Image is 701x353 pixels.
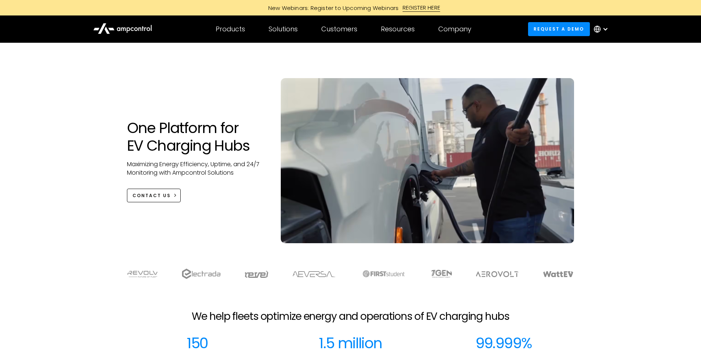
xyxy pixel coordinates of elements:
[319,334,382,352] div: 1.5 million
[192,310,509,323] h2: We help fleets optimize energy and operations of EV charging hubs
[528,22,590,36] a: Request a demo
[321,25,357,33] div: Customers
[185,4,516,12] a: New Webinars: Register to Upcoming WebinarsREGISTER HERE
[216,25,245,33] div: Products
[403,4,440,12] div: REGISTER HERE
[475,271,519,277] img: Aerovolt Logo
[132,192,171,199] div: CONTACT US
[543,271,574,277] img: WattEV logo
[127,189,181,202] a: CONTACT US
[127,160,266,177] p: Maximizing Energy Efficiency, Uptime, and 24/7 Monitoring with Ampcontrol Solutions
[187,334,208,352] div: 150
[438,25,471,33] div: Company
[261,4,403,12] div: New Webinars: Register to Upcoming Webinars
[475,334,532,352] div: 99.999%
[381,25,415,33] div: Resources
[182,269,220,279] img: electrada logo
[127,119,266,154] h1: One Platform for EV Charging Hubs
[269,25,298,33] div: Solutions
